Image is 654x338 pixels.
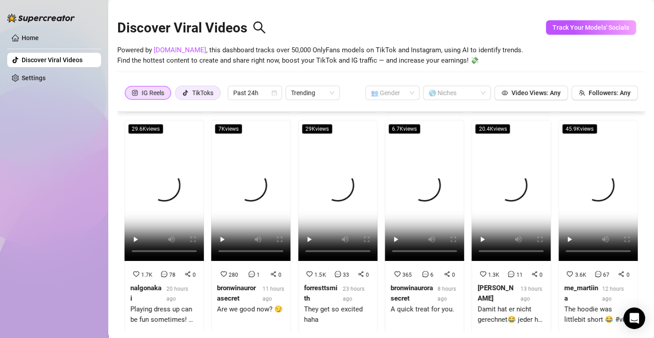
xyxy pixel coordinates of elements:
[626,272,629,278] span: 0
[302,124,332,134] span: 29K views
[182,90,189,96] span: tik-tok
[169,272,175,278] span: 78
[270,271,276,277] span: share-alt
[516,272,522,278] span: 11
[128,124,163,134] span: 29.6K views
[422,271,428,277] span: message
[391,284,433,303] strong: bronwinaurorasecret
[595,271,601,277] span: message
[124,120,204,338] a: 29.6Kviews1.7K780nalgonakai20 hours agoPlaying dress up can be fun sometimes! 🥰💋
[249,271,255,277] span: message
[22,74,46,82] a: Settings
[291,86,334,100] span: Trending
[298,120,378,338] a: 29Kviews1.5K330forresttsmith23 hours agoThey get so excited haha
[184,271,191,277] span: share-alt
[314,272,326,278] span: 1.5K
[22,34,39,41] a: Home
[558,120,638,338] a: 45.9Kviews3.6K670me_martiina12 hours agoThe hoodie was littlebit short 😂 #viral #fyp #trend #nylo...
[391,304,458,315] div: A quick treat for you.
[221,271,227,277] span: heart
[402,272,412,278] span: 365
[193,272,196,278] span: 0
[477,304,545,325] div: Damit hat er nicht gerechnet😂 jeder hat das schon mal gemacht #strand #meer
[571,86,638,100] button: Followers: Any
[488,272,499,278] span: 1.3K
[575,272,586,278] span: 3.6K
[257,272,260,278] span: 1
[211,120,290,338] a: 7Kviews28010bronwinaurorasecret11 hours agoAre we good now? 😏
[430,272,433,278] span: 6
[602,286,624,302] span: 12 hours ago
[141,272,152,278] span: 1.7K
[229,272,238,278] span: 280
[502,90,508,96] span: eye
[564,304,632,325] div: The hoodie was littlebit short 😂 #viral #fyp #trend #nylons #hoodie #blondegirl
[603,272,609,278] span: 67
[343,272,349,278] span: 33
[192,86,213,100] div: TikToks
[154,46,206,54] a: [DOMAIN_NAME]
[166,286,188,302] span: 20 hours ago
[130,304,198,325] div: Playing dress up can be fun sometimes! 🥰💋
[562,124,597,134] span: 45.9K views
[520,286,542,302] span: 13 hours ago
[566,271,573,277] span: heart
[475,124,510,134] span: 20.4K views
[358,271,364,277] span: share-alt
[539,272,543,278] span: 0
[394,271,401,277] span: heart
[511,89,561,96] span: Video Views: Any
[494,86,568,100] button: Video Views: Any
[452,272,455,278] span: 0
[117,19,266,37] h2: Discover Viral Videos
[579,90,585,96] span: team
[531,271,538,277] span: share-alt
[444,271,450,277] span: share-alt
[133,271,139,277] span: heart
[117,45,523,66] span: Powered by , this dashboard tracks over 50,000 OnlyFans models on TikTok and Instagram, using AI ...
[623,307,645,329] div: Open Intercom Messenger
[480,271,486,277] span: heart
[508,271,514,277] span: message
[564,284,598,303] strong: me_martiina
[253,21,266,34] span: search
[132,90,138,96] span: instagram
[335,271,341,277] span: message
[589,89,631,96] span: Followers: Any
[217,284,256,303] strong: bronwinaurorasecret
[215,124,242,134] span: 7K views
[366,272,369,278] span: 0
[304,284,337,303] strong: forresttsmith
[306,271,313,277] span: heart
[385,120,464,338] a: 6.7Kviews36560bronwinaurorasecret8 hours agoA quick treat for you.
[263,286,284,302] span: 11 hours ago
[217,304,285,315] div: Are we good now? 😏
[471,120,551,338] a: 20.4Kviews1.3K110[PERSON_NAME]13 hours agoDamit hat er nicht gerechnet😂 jeder hat das schon mal g...
[233,86,276,100] span: Past 24h
[553,24,629,31] span: Track Your Models' Socials
[477,284,513,303] strong: [PERSON_NAME]
[546,20,636,35] button: Track Your Models' Socials
[130,284,161,303] strong: nalgonakai
[618,271,624,277] span: share-alt
[343,286,364,302] span: 23 hours ago
[22,56,83,64] a: Discover Viral Videos
[438,286,456,302] span: 8 hours ago
[388,124,420,134] span: 6.7K views
[142,86,164,100] div: IG Reels
[304,304,372,325] div: They get so excited haha
[161,271,167,277] span: message
[278,272,281,278] span: 0
[7,14,75,23] img: logo-BBDzfeDw.svg
[272,90,277,96] span: calendar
